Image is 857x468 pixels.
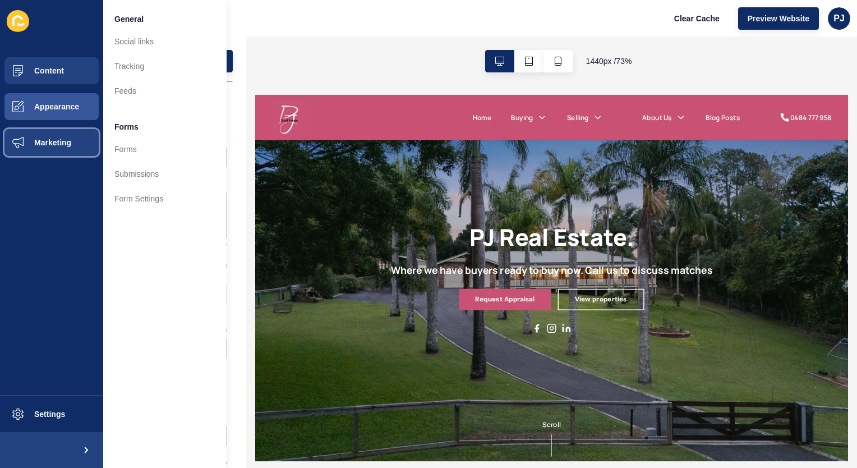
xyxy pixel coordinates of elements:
a: View properties [412,264,531,293]
a: Forms [103,137,227,162]
button: Clear Cache [665,7,729,30]
a: Submissions [103,162,227,186]
a: 0484 777 958 [715,24,786,38]
h2: Where we have buyers ready to buy now. Call us to discuss matches [185,230,623,246]
a: Selling [425,24,454,38]
a: About Us [527,24,568,38]
span: 1440 px / 73 % [586,56,632,67]
a: Tracking [103,54,227,79]
a: Buying [349,24,379,38]
span: Clear Cache [674,13,720,24]
span: PJ [833,13,845,24]
a: Form Settings [103,186,227,211]
a: Home [296,24,322,38]
a: Feeds [103,79,227,103]
span: General [114,13,144,25]
a: Blog Posts [614,24,660,38]
span: Forms [114,121,139,132]
button: Preview Website [738,7,819,30]
span: Preview Website [748,13,809,24]
div: 0484 777 958 [729,24,786,38]
img: PJ Real Estate Logo [22,6,73,56]
a: Request Appraisal [278,264,403,293]
h1: PJ Real Estate. [292,175,516,212]
a: Social links [103,29,227,54]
